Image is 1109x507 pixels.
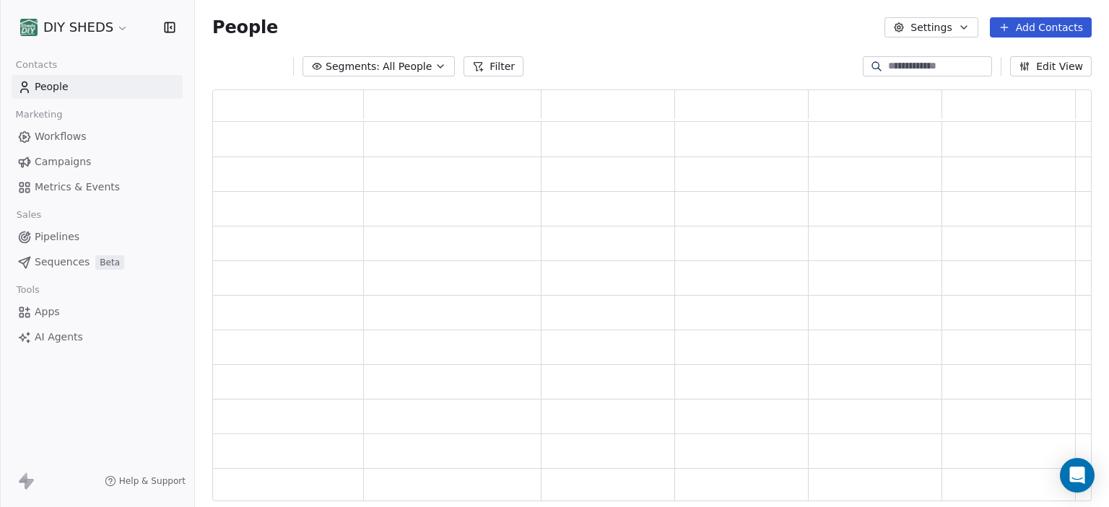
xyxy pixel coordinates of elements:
span: AI Agents [35,330,83,345]
button: Filter [464,56,523,76]
span: Marketing [9,104,69,125]
img: shedsdiy.jpg [20,19,38,36]
span: Workflows [35,129,87,144]
a: SequencesBeta [12,250,183,274]
button: Add Contacts [990,17,1092,38]
span: Beta [95,255,124,270]
button: DIY SHEDS [17,15,131,40]
span: DIY SHEDS [43,18,113,37]
a: Metrics & Events [12,175,183,199]
span: People [212,17,278,38]
button: Settings [884,17,978,38]
span: Tools [10,279,45,301]
span: Segments: [326,59,380,74]
a: Workflows [12,125,183,149]
span: People [35,79,69,94]
a: People [12,75,183,99]
a: AI Agents [12,325,183,349]
a: Help & Support [105,475,186,487]
span: Metrics & Events [35,180,120,195]
span: Contacts [9,54,64,76]
span: Pipelines [35,229,79,244]
span: Campaigns [35,154,91,169]
a: Apps [12,300,183,324]
a: Campaigns [12,150,183,174]
button: Edit View [1010,56,1092,76]
div: Open Intercom Messenger [1060,458,1095,493]
span: Sequences [35,255,90,270]
span: All People [383,59,432,74]
span: Help & Support [119,475,186,487]
a: Pipelines [12,225,183,249]
span: Apps [35,304,60,319]
span: Sales [10,204,48,226]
